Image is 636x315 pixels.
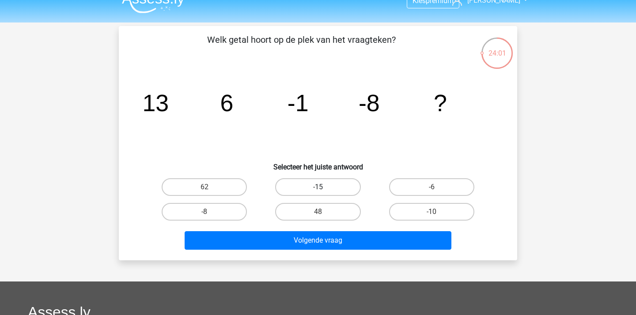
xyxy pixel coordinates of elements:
label: -15 [275,178,360,196]
p: Welk getal hoort op de plek van het vraagteken? [133,33,470,60]
label: 48 [275,203,360,221]
button: Volgende vraag [185,231,452,250]
label: 62 [162,178,247,196]
tspan: -8 [359,90,380,116]
tspan: ? [434,90,447,116]
tspan: -1 [288,90,309,116]
tspan: 6 [220,90,234,116]
tspan: 13 [142,90,169,116]
label: -6 [389,178,474,196]
h6: Selecteer het juiste antwoord [133,156,503,171]
div: 24:01 [481,37,514,59]
label: -10 [389,203,474,221]
label: -8 [162,203,247,221]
